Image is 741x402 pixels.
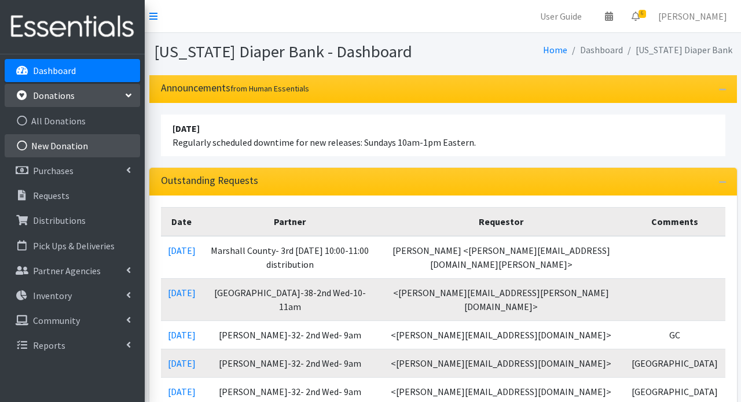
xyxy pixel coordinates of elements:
[377,236,625,279] td: [PERSON_NAME] <[PERSON_NAME][EMAIL_ADDRESS][DOMAIN_NAME][PERSON_NAME]>
[5,334,140,357] a: Reports
[567,42,623,58] li: Dashboard
[168,245,196,256] a: [DATE]
[5,84,140,107] a: Donations
[33,340,65,351] p: Reports
[168,287,196,298] a: [DATE]
[33,215,86,226] p: Distributions
[5,259,140,282] a: Partner Agencies
[203,207,377,236] th: Partner
[5,159,140,182] a: Purchases
[161,207,203,236] th: Date
[168,357,196,369] a: [DATE]
[531,5,591,28] a: User Guide
[33,165,74,176] p: Purchases
[5,109,140,132] a: All Donations
[543,44,567,56] a: Home
[625,349,725,377] td: [GEOGRAPHIC_DATA]
[203,320,377,349] td: [PERSON_NAME]-32- 2nd Wed- 9am
[649,5,736,28] a: [PERSON_NAME]
[5,209,140,232] a: Distributions
[5,284,140,307] a: Inventory
[173,123,200,134] strong: [DATE]
[161,175,258,187] h3: Outstanding Requests
[33,265,101,276] p: Partner Agencies
[203,236,377,279] td: Marshall County- 3rd [DATE] 10:00-11:00 distribution
[5,309,140,332] a: Community
[5,234,140,257] a: Pick Ups & Deliveries
[33,190,69,201] p: Requests
[625,207,725,236] th: Comments
[622,5,649,28] a: 6
[203,278,377,320] td: [GEOGRAPHIC_DATA]-38-2nd Wed-10-11am
[33,65,76,76] p: Dashboard
[5,8,140,46] img: HumanEssentials
[33,315,80,326] p: Community
[168,386,196,397] a: [DATE]
[639,10,646,18] span: 6
[623,42,732,58] li: [US_STATE] Diaper Bank
[5,59,140,82] a: Dashboard
[377,320,625,349] td: <[PERSON_NAME][EMAIL_ADDRESS][DOMAIN_NAME]>
[161,115,725,156] li: Regularly scheduled downtime for new releases: Sundays 10am-1pm Eastern.
[168,329,196,341] a: [DATE]
[377,278,625,320] td: <[PERSON_NAME][EMAIL_ADDRESS][PERSON_NAME][DOMAIN_NAME]>
[377,207,625,236] th: Requestor
[33,240,115,252] p: Pick Ups & Deliveries
[203,349,377,377] td: [PERSON_NAME]-32- 2nd Wed- 9am
[161,82,309,94] h3: Announcements
[5,184,140,207] a: Requests
[230,83,309,94] small: from Human Essentials
[33,290,72,301] p: Inventory
[377,349,625,377] td: <[PERSON_NAME][EMAIL_ADDRESS][DOMAIN_NAME]>
[33,90,75,101] p: Donations
[5,134,140,157] a: New Donation
[625,320,725,349] td: GC
[154,42,439,62] h1: [US_STATE] Diaper Bank - Dashboard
